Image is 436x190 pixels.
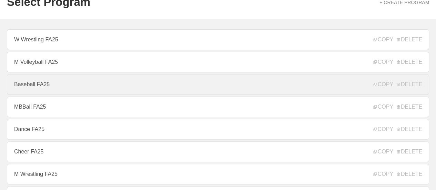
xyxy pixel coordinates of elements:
iframe: Chat Widget [312,110,436,190]
a: W Wrestling FA25 [7,29,429,50]
span: DELETE [397,59,422,65]
a: Baseball FA25 [7,74,429,95]
span: COPY [373,37,393,43]
a: MBBall FA25 [7,97,429,117]
span: COPY [373,81,393,88]
span: DELETE [397,81,422,88]
span: DELETE [397,104,422,110]
a: Cheer FA25 [7,141,429,162]
a: M Wrestling FA25 [7,164,429,184]
a: M Volleyball FA25 [7,52,429,72]
span: COPY [373,104,393,110]
span: COPY [373,59,393,65]
a: Dance FA25 [7,119,429,140]
span: DELETE [397,37,422,43]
